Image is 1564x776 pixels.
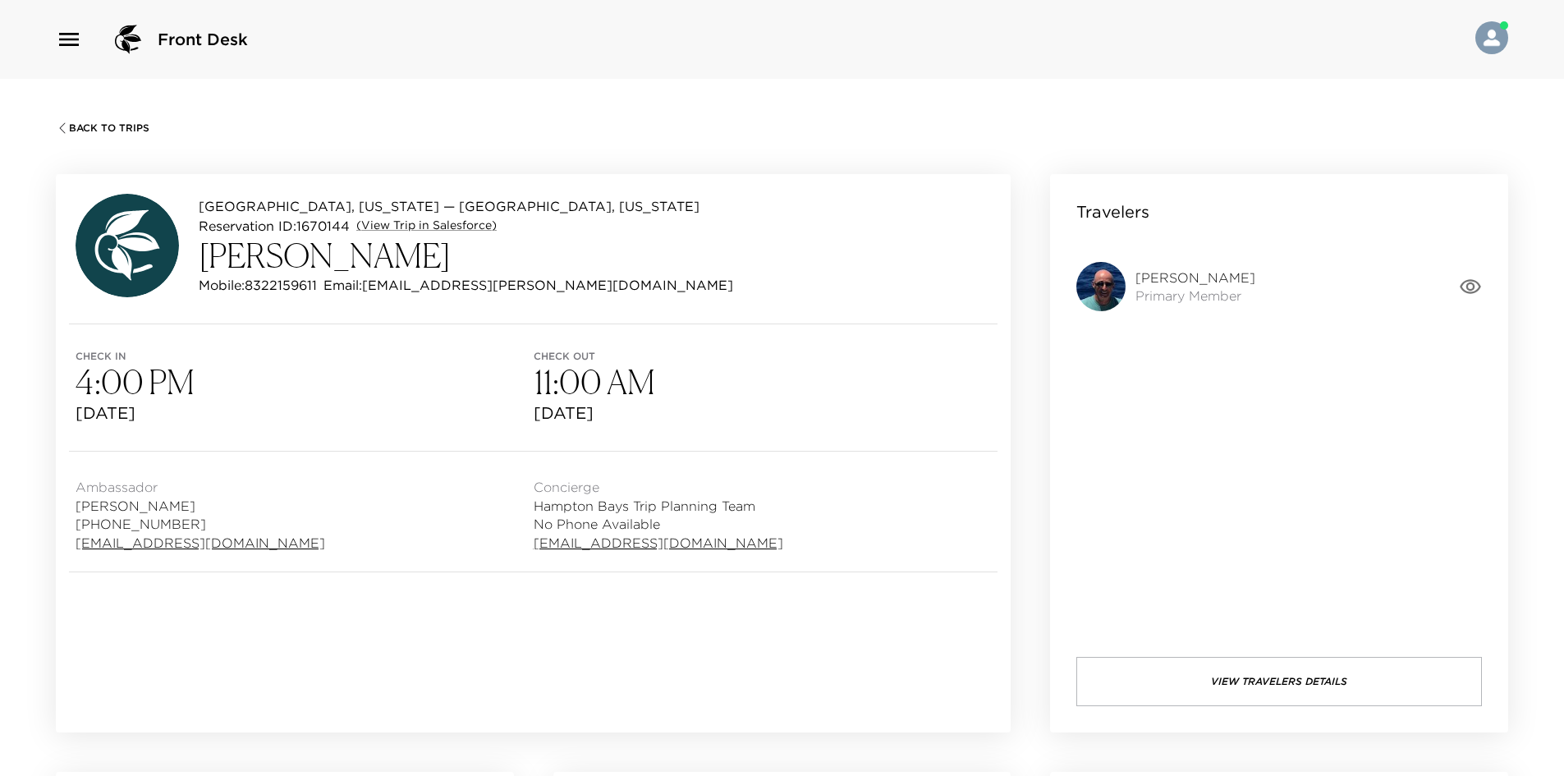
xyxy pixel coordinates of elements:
button: View Travelers Details [1076,657,1482,706]
p: Mobile: 8322159611 [199,275,317,295]
p: Reservation ID: 1670144 [199,216,350,236]
span: [DATE] [534,402,992,425]
p: [GEOGRAPHIC_DATA], [US_STATE] — [GEOGRAPHIC_DATA], [US_STATE] [199,196,733,216]
span: Check out [534,351,992,362]
img: avatar.4afec266560d411620d96f9f038fe73f.svg [76,194,179,297]
span: [PERSON_NAME] [1135,269,1255,287]
span: Hampton Bays Trip Planning Team [534,497,783,515]
span: Primary Member [1135,287,1255,305]
img: User [1475,21,1508,54]
span: [PERSON_NAME] [76,497,325,515]
span: Check in [76,351,534,362]
a: [EMAIL_ADDRESS][DOMAIN_NAME] [76,534,325,552]
span: Ambassador [76,478,325,496]
h3: 4:00 PM [76,362,534,402]
span: Back To Trips [69,122,149,134]
p: Travelers [1076,200,1149,223]
a: (View Trip in Salesforce) [356,218,497,234]
span: [DATE] [76,402,534,425]
span: [PHONE_NUMBER] [76,515,325,533]
h3: [PERSON_NAME] [199,236,733,275]
button: Back To Trips [56,122,149,135]
a: [EMAIL_ADDRESS][DOMAIN_NAME] [534,534,783,552]
span: No Phone Available [534,515,783,533]
p: Email: [EMAIL_ADDRESS][PERSON_NAME][DOMAIN_NAME] [323,275,733,295]
h3: 11:00 AM [534,362,992,402]
img: 9k= [1076,262,1126,311]
span: Front Desk [158,28,248,51]
span: Concierge [534,478,783,496]
img: logo [108,20,148,59]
